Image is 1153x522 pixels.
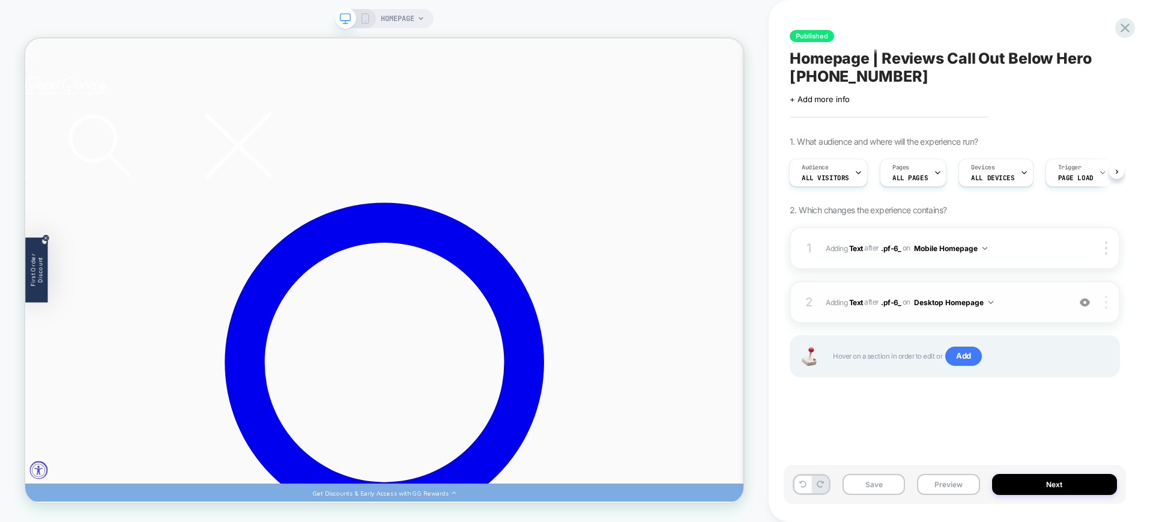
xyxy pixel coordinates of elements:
span: All Visitors [802,174,849,182]
span: Adding [826,297,863,306]
button: Close teaser [22,266,30,275]
span: + Add more info [790,94,850,104]
img: close [1105,241,1107,255]
img: down arrow [982,247,987,250]
button: Mobile Homepage [914,241,987,256]
span: 1. What audience and where will the experience run? [790,136,978,147]
button: Next [992,474,1118,495]
b: Text [849,243,863,252]
span: First Order Discount [5,287,25,331]
span: ALL PAGES [892,174,928,182]
span: .pf-6_ [881,243,901,252]
span: on [903,296,910,309]
img: down arrow [988,301,993,304]
span: Audience [802,163,829,172]
button: Desktop Homepage [914,295,993,310]
img: crossed eye [1080,297,1090,308]
span: Homepage | Reviews Call Out Below Hero [PHONE_NUMBER] [790,49,1120,85]
span: Add [945,347,982,366]
img: close [1105,296,1107,309]
span: AFTER [864,297,879,306]
button: Preview [917,474,979,495]
b: Text [849,297,863,306]
span: Adding [826,243,863,252]
div: 2 [803,291,815,313]
span: on [903,241,910,255]
span: Published [790,30,834,42]
span: Page Load [1058,174,1094,182]
span: Hover on a section in order to edit or [833,347,1107,366]
span: Pages [892,163,909,172]
span: Trigger [1058,163,1082,172]
div: 1 [803,237,815,259]
button: Save [843,474,905,495]
span: 2. Which changes the experience contains? [790,205,946,215]
img: Joystick [797,347,821,366]
span: HOMEPAGE [381,9,414,28]
span: AFTER [864,243,879,252]
span: Devices [971,163,994,172]
span: .pf-6_ [881,297,901,306]
span: ALL DEVICES [971,174,1014,182]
